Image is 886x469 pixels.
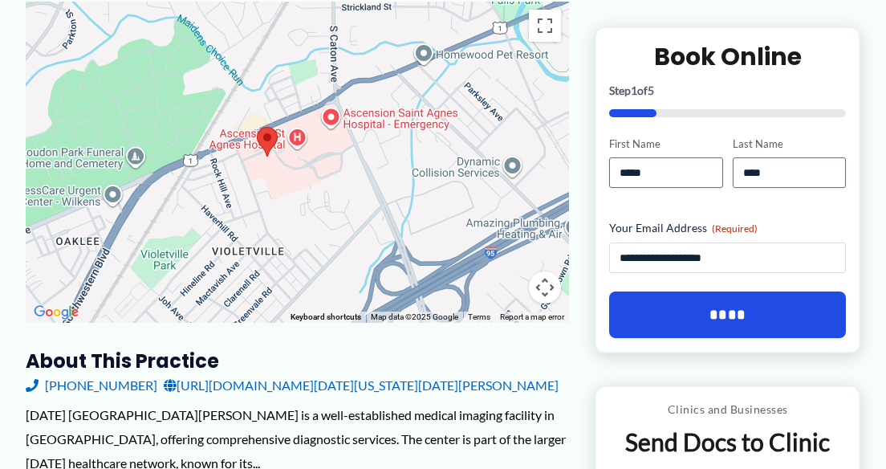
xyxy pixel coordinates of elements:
[529,271,561,304] button: Map camera controls
[609,40,846,71] h2: Book Online
[291,312,361,323] button: Keyboard shortcuts
[500,312,564,321] a: Report a map error
[648,83,654,96] span: 5
[608,426,847,458] p: Send Docs to Clinic
[609,84,846,96] p: Step of
[30,302,83,323] img: Google
[733,136,846,151] label: Last Name
[609,220,846,236] label: Your Email Address
[712,222,758,234] span: (Required)
[631,83,637,96] span: 1
[30,302,83,323] a: Open this area in Google Maps (opens a new window)
[468,312,490,321] a: Terms
[164,373,559,398] a: [URL][DOMAIN_NAME][DATE][US_STATE][DATE][PERSON_NAME]
[529,10,561,42] button: Toggle fullscreen view
[609,136,722,151] label: First Name
[371,312,458,321] span: Map data ©2025 Google
[26,373,157,398] a: [PHONE_NUMBER]
[26,349,569,373] h3: About this practice
[608,399,847,420] p: Clinics and Businesses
